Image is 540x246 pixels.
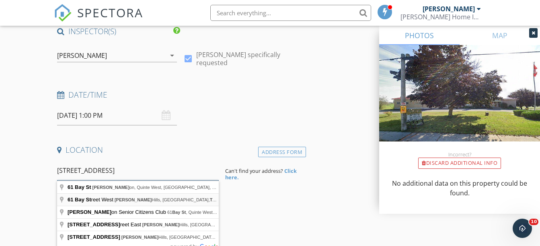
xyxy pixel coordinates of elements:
[196,51,303,67] label: [PERSON_NAME] specifically requested
[418,158,501,169] div: Discard Additional info
[68,197,73,203] span: 61
[225,167,283,174] span: Can't find your address?
[423,5,475,13] div: [PERSON_NAME]
[54,11,143,28] a: SPECTORA
[77,4,143,21] span: SPECTORA
[68,221,120,228] span: [STREET_ADDRESS]
[460,26,540,45] a: MAP
[57,145,303,155] h4: Location
[225,167,297,181] strong: Click here.
[513,219,532,238] iframe: Intercom live chat
[167,210,310,215] span: 61 , Quinte West, [GEOGRAPHIC_DATA], [GEOGRAPHIC_DATA]
[68,234,120,240] span: [STREET_ADDRESS]
[68,221,142,228] span: reet East
[121,235,158,240] span: [PERSON_NAME]
[142,222,356,227] span: Hills, [GEOGRAPHIC_DATA], , [GEOGRAPHIC_DATA], [GEOGRAPHIC_DATA]
[379,26,460,45] a: PHOTOS
[217,235,238,240] span: Trent Hills
[210,197,231,202] span: Trent Hills
[92,185,258,190] span: on, Quinte West, [GEOGRAPHIC_DATA], [GEOGRAPHIC_DATA]
[400,13,481,21] div: Cofield Home Inspection Corp
[389,178,530,198] p: No additional data on this property could be found.
[92,185,129,190] span: [PERSON_NAME]
[529,219,538,225] span: 10
[115,197,152,202] span: [PERSON_NAME]
[210,5,371,21] input: Search everything...
[172,210,186,215] span: Bay St
[115,197,328,202] span: Hills, [GEOGRAPHIC_DATA], , [GEOGRAPHIC_DATA], [GEOGRAPHIC_DATA]
[121,235,335,240] span: Hills, [GEOGRAPHIC_DATA], , [GEOGRAPHIC_DATA], [GEOGRAPHIC_DATA]
[258,147,306,158] div: Address Form
[167,51,177,60] i: arrow_drop_down
[142,222,179,227] span: [PERSON_NAME]
[68,209,167,215] span: on Senior Citizens Club
[68,209,111,215] span: [PERSON_NAME]
[57,26,180,37] h4: INSPECTOR(S)
[379,45,540,161] img: streetview
[57,106,177,125] input: Select date
[75,197,91,203] span: Bay St
[54,4,72,22] img: The Best Home Inspection Software - Spectora
[57,90,303,100] h4: Date/Time
[68,184,73,190] span: 61
[57,161,219,180] input: Address Search
[75,184,91,190] span: Bay St
[68,197,115,203] span: reet West
[57,52,107,59] div: [PERSON_NAME]
[379,151,540,158] div: Incorrect?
